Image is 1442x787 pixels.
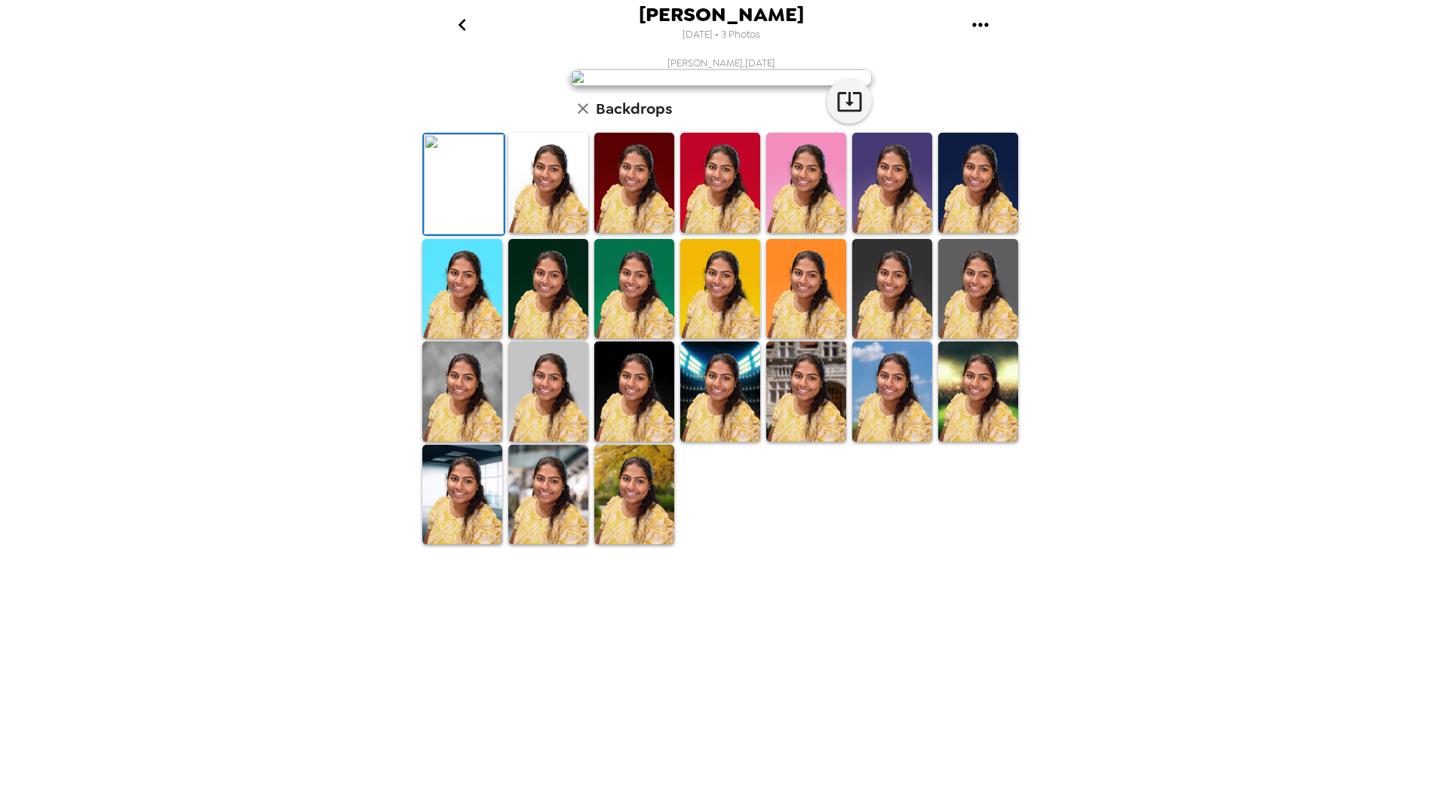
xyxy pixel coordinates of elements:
span: [PERSON_NAME] , [DATE] [667,57,775,69]
img: Original [424,134,504,234]
span: [DATE] • 3 Photos [683,25,760,45]
h6: Backdrops [596,96,672,121]
img: user [570,69,872,86]
span: [PERSON_NAME] [639,5,804,25]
